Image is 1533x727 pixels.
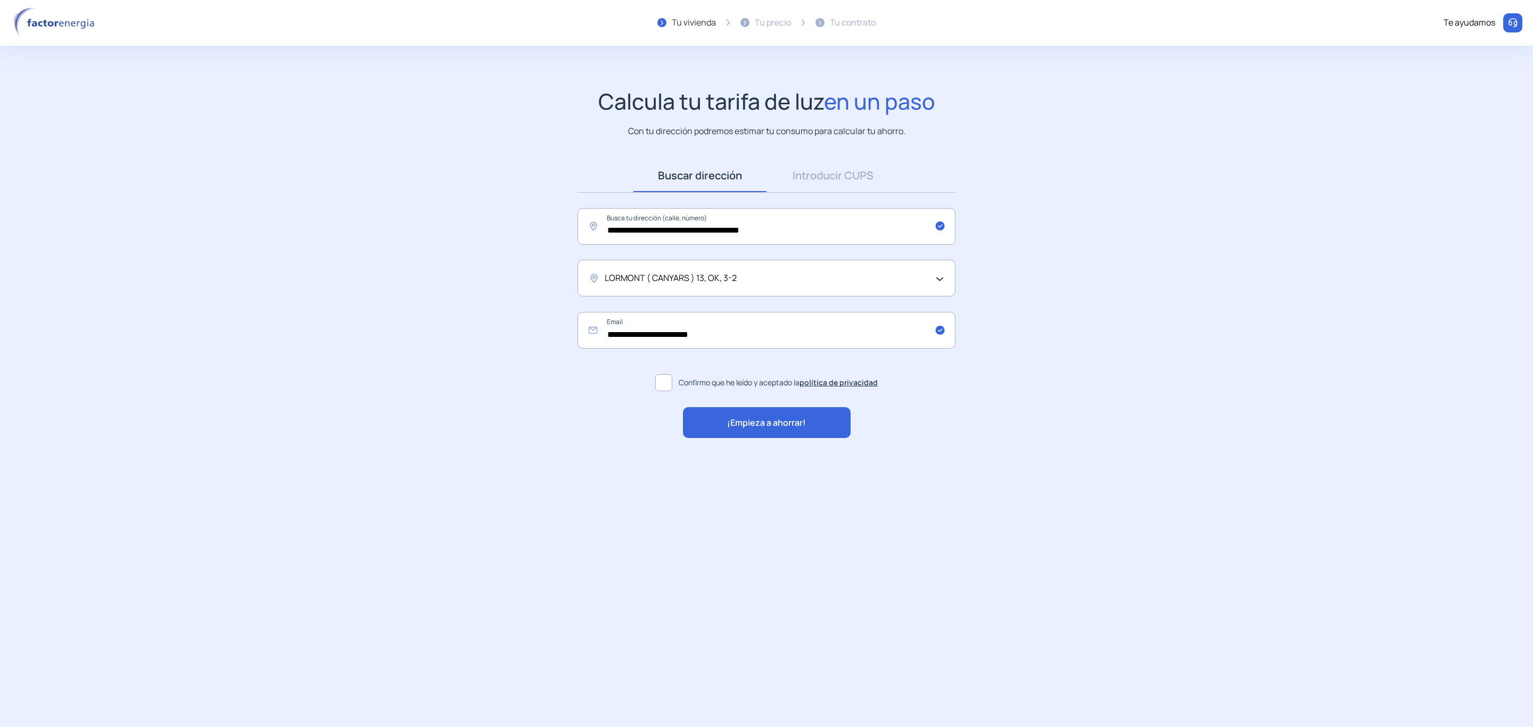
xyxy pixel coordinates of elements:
[605,271,737,285] span: LORMONT ( CANYARS ) 13, OK, 3-2
[11,7,101,38] img: logo factor
[767,159,900,192] a: Introducir CUPS
[633,159,767,192] a: Buscar dirección
[755,16,791,30] div: Tu precio
[1444,16,1495,30] div: Te ayudamos
[830,16,876,30] div: Tu contrato
[824,86,935,116] span: en un paso
[727,416,806,430] span: ¡Empieza a ahorrar!
[800,377,878,387] a: política de privacidad
[672,16,716,30] div: Tu vivienda
[598,88,935,114] h1: Calcula tu tarifa de luz
[1507,18,1518,28] img: llamar
[679,377,878,389] span: Confirmo que he leído y aceptado la
[628,125,905,138] p: Con tu dirección podremos estimar tu consumo para calcular tu ahorro.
